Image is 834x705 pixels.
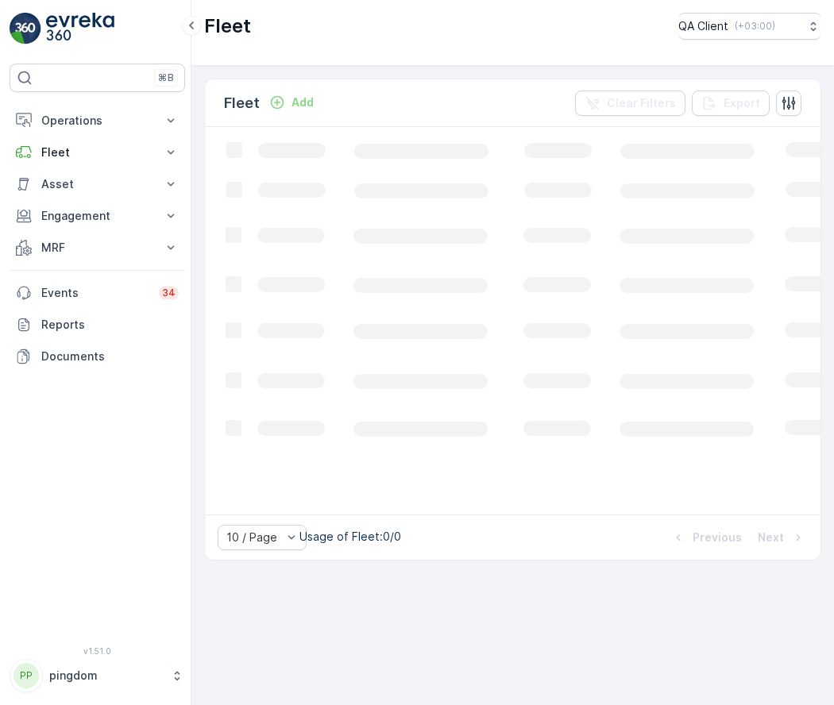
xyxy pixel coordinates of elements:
[669,528,743,547] button: Previous
[678,13,821,40] button: QA Client(+03:00)
[49,668,163,684] p: pingdom
[41,113,153,129] p: Operations
[758,530,784,545] p: Next
[41,285,149,301] p: Events
[735,20,775,33] p: ( +03:00 )
[14,663,39,688] div: PP
[575,91,685,116] button: Clear Filters
[693,530,742,545] p: Previous
[204,13,251,39] p: Fleet
[41,144,153,160] p: Fleet
[263,93,320,112] button: Add
[46,13,114,44] img: logo_light-DOdMpM7g.png
[41,176,153,192] p: Asset
[10,13,41,44] img: logo
[41,349,179,364] p: Documents
[41,240,153,256] p: MRF
[724,95,760,111] p: Export
[10,137,185,168] button: Fleet
[10,341,185,372] a: Documents
[10,168,185,200] button: Asset
[224,92,260,114] p: Fleet
[10,309,185,341] a: Reports
[10,200,185,232] button: Engagement
[607,95,676,111] p: Clear Filters
[10,277,185,309] a: Events34
[299,529,401,545] p: Usage of Fleet : 0/0
[158,71,174,84] p: ⌘B
[678,18,728,34] p: QA Client
[10,232,185,264] button: MRF
[756,528,808,547] button: Next
[10,659,185,692] button: PPpingdom
[162,287,176,299] p: 34
[10,646,185,656] span: v 1.51.0
[10,105,185,137] button: Operations
[41,317,179,333] p: Reports
[292,94,314,110] p: Add
[692,91,770,116] button: Export
[41,208,153,224] p: Engagement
